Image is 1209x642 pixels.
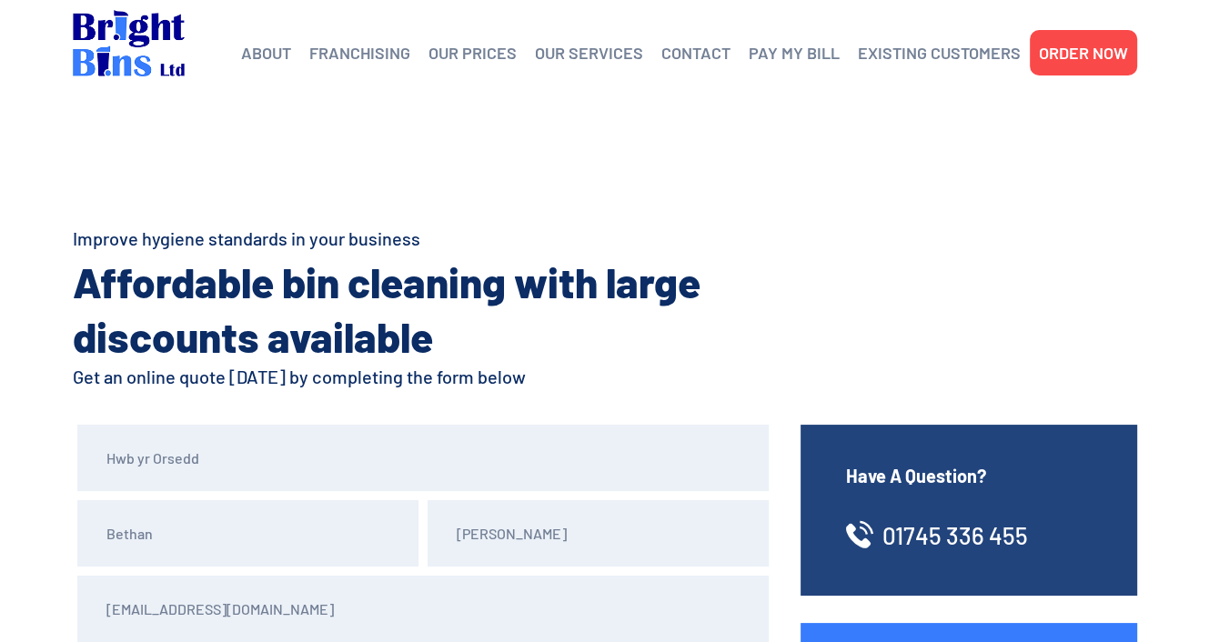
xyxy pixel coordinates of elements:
[882,521,1028,549] a: 01745 336 455
[77,576,769,642] input: Email Address
[241,39,291,66] a: ABOUT
[858,39,1021,66] a: EXISTING CUSTOMERS
[309,39,410,66] a: FRANCHISING
[73,364,755,389] h4: Get an online quote [DATE] by completing the form below
[77,500,418,567] input: First Name
[73,226,755,251] h4: Improve hygiene standards in your business
[428,39,517,66] a: OUR PRICES
[661,39,730,66] a: CONTACT
[1039,39,1128,66] a: ORDER NOW
[535,39,643,66] a: OUR SERVICES
[77,425,769,491] input: Business Name
[428,500,769,567] input: Last Name
[73,255,755,364] h2: Affordable bin cleaning with large discounts available
[846,463,1092,488] h4: Have A Question?
[749,39,840,66] a: PAY MY BILL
